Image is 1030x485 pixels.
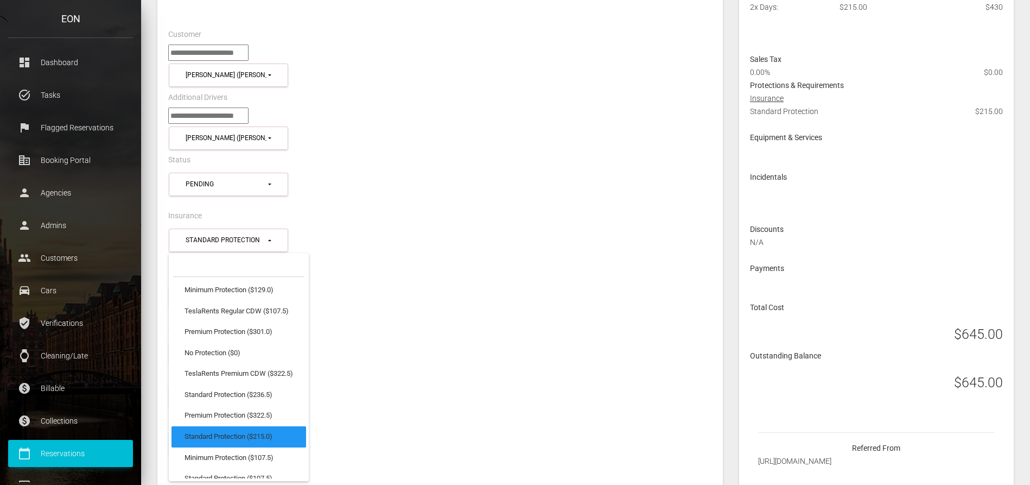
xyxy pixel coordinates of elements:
[16,185,125,201] p: Agencies
[831,1,921,14] div: $215.00
[750,303,784,312] strong: Total Cost
[168,29,201,40] label: Customer
[8,375,133,402] a: paid Billable
[16,152,125,168] p: Booking Portal
[168,459,276,470] label: Custom Delivery Pickup Address
[8,114,133,141] a: flag Flagged Reservations
[8,440,133,467] a: calendar_today Reservations
[185,348,240,358] span: No Protection ($0)
[185,389,272,400] span: Standard Protection ($236.5)
[186,134,266,143] div: [PERSON_NAME] ([PERSON_NAME][EMAIL_ADDRESS][DOMAIN_NAME])
[8,179,133,206] a: person Agencies
[16,282,125,299] p: Cars
[8,277,133,304] a: drive_eta Cars
[975,105,1003,118] span: $215.00
[185,369,293,379] span: TeslaRents Premium CDW ($322.5)
[16,445,125,462] p: Reservations
[8,81,133,109] a: task_alt Tasks
[750,264,784,273] strong: Payments
[8,49,133,76] a: dashboard Dashboard
[8,342,133,369] a: watch Cleaning/Late
[16,87,125,103] p: Tasks
[168,211,202,222] label: Insurance
[169,173,288,196] button: Pending
[16,119,125,136] p: Flagged Reservations
[185,474,272,484] span: Standard Protection ($107.5)
[16,348,125,364] p: Cleaning/Late
[750,133,822,142] strong: Equipment & Services
[954,373,1003,392] h3: $645.00
[168,92,227,103] label: Additional Drivers
[16,380,125,396] p: Billable
[742,66,921,79] div: 0.00%
[168,368,208,379] label: Ignore Trip?
[168,323,236,333] label: Send to Collections?
[16,315,125,331] p: Verifications
[8,147,133,174] a: corporate_fare Booking Portal
[986,1,1003,14] span: $430
[750,225,784,234] strong: Discounts
[185,285,274,295] span: Minimum Protection ($129.0)
[16,413,125,429] p: Collections
[169,229,288,252] button: Standard Protection
[16,54,125,71] p: Dashboard
[8,310,133,337] a: verified_user Verifications
[8,212,133,239] a: person Admins
[185,327,272,337] span: Premium Protection ($301.0)
[169,127,288,150] button: Grace Mozo (grace@teslarents.com)
[852,444,900,452] strong: Referred From
[168,414,200,425] label: Flag trip?
[742,105,1011,131] div: Standard Protection
[750,351,821,360] strong: Outstanding Balance
[8,407,133,434] a: paid Collections
[742,236,1011,262] div: N/A
[185,452,274,463] span: Minimum Protection ($107.5)
[954,325,1003,344] h3: $645.00
[186,180,266,189] div: Pending
[16,250,125,266] p: Customers
[750,173,787,181] strong: Incidentals
[168,267,190,278] label: Extras
[742,1,831,14] div: 2x Days:
[168,155,190,166] label: Status
[750,55,781,64] strong: Sales Tax
[8,244,133,272] a: people Customers
[185,411,272,421] span: Premium Protection ($322.5)
[186,236,266,245] div: Standard Protection
[750,455,1003,468] div: [URL][DOMAIN_NAME]
[16,217,125,234] p: Admins
[173,258,304,278] input: Search
[185,432,272,442] span: Standard Protection ($215.0)
[186,71,266,80] div: [PERSON_NAME] ([PERSON_NAME][EMAIL_ADDRESS][DOMAIN_NAME])
[750,81,844,90] strong: Protections & Requirements
[984,66,1003,79] span: $0.00
[750,94,784,103] u: Insurance
[169,64,288,87] button: Grace Mozo (grace@teslarents.com)
[185,306,289,316] span: TeslaRents Regular CDW ($107.5)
